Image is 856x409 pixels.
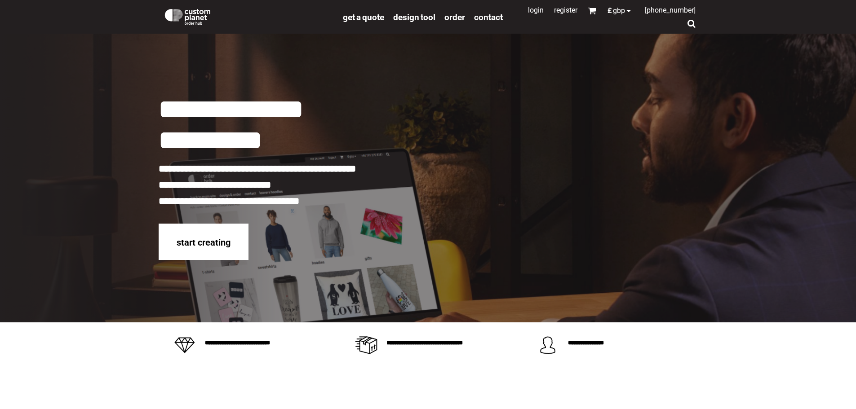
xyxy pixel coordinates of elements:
[159,2,338,29] a: Custom Planet
[343,12,384,22] a: get a quote
[645,6,696,14] span: [PHONE_NUMBER]
[177,237,231,248] span: start creating
[393,12,435,22] a: design tool
[163,7,212,25] img: Custom Planet
[608,7,613,14] span: £
[528,6,544,14] a: Login
[613,7,625,14] span: GBP
[554,6,577,14] a: Register
[444,12,465,22] a: order
[474,12,503,22] a: Contact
